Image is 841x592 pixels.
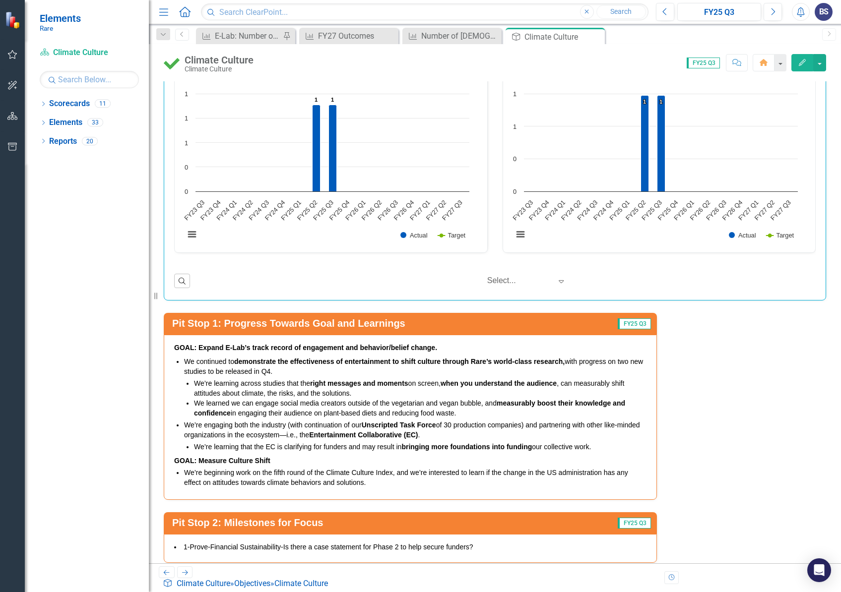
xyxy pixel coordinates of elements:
[174,457,270,465] strong: GOAL: Measure Culture Shift
[185,139,188,147] text: 1
[185,188,188,195] text: 0
[776,232,794,239] text: Target
[643,99,646,105] text: 1
[524,31,602,43] div: Climate Culture
[184,420,647,440] li: We’re engaging both the industry (with continuation of our of 30 production companies) and partne...
[720,198,744,222] text: FY26 Q4
[318,30,396,42] div: FY27 Outcomes
[177,579,230,588] a: Climate Culture
[328,198,351,222] text: FY25 Q4
[344,198,367,222] text: FY26 Q1
[296,198,319,222] text: FY25 Q2
[687,58,720,68] span: FY25 Q3
[410,232,428,239] text: Actual
[185,90,188,98] text: 1
[508,89,811,250] div: Chart. Highcharts interactive chart.
[302,30,396,42] a: FY27 Outcomes
[40,12,81,24] span: Elements
[672,198,696,222] text: FY26 Q1
[681,6,758,18] div: FY25 Q3
[95,100,111,108] div: 11
[511,198,534,222] text: FY23 Q3
[624,198,647,222] text: FY25 Q2
[185,55,254,65] div: Climate Culture
[618,518,651,529] span: FY25 Q3
[263,198,287,222] text: FY24 Q4
[736,198,760,222] text: FY27 Q1
[400,232,428,239] button: Show Actual
[596,5,646,19] button: Search
[514,228,527,241] button: View chart menu, Chart
[656,198,679,222] text: FY25 Q4
[199,198,222,222] text: FY23 Q4
[362,421,436,429] strong: Unscripted Task Force
[640,198,663,222] text: FY25 Q3
[401,443,532,451] strong: bringing more foundations into funding
[376,198,399,222] text: FY26 Q3
[198,30,280,42] a: E-Lab: Number of Active Partners
[194,442,647,452] li: We’re learning that the EC is clarifying for funders and may result in our collective work.
[738,232,756,239] text: Actual
[331,97,334,103] text: 1
[513,155,516,163] text: 0
[185,115,188,122] text: 1
[532,94,790,192] g: Actual, series 1 of 2. Bar series with 17 bars.
[183,198,206,222] text: FY23 Q3
[180,89,474,250] svg: Interactive chart
[659,99,662,105] text: 1
[174,344,437,352] strong: GOAL: Expand E-Lab’s track record of engagement and behavior/belief change.
[49,117,82,128] a: Elements
[513,90,516,98] text: 1
[180,89,482,250] div: Chart. Highcharts interactive chart.
[40,47,139,59] a: Climate Culture
[408,198,432,222] text: FY27 Q1
[310,379,408,387] strong: right messages and moments
[40,24,81,32] small: Rare
[274,579,328,588] div: Climate Culture
[677,3,762,21] button: FY25 Q3
[201,3,648,21] input: Search ClearPoint...
[172,517,563,528] h3: Pit Stop 2: Milestones for Focus
[279,198,303,222] text: FY25 Q1
[49,98,90,110] a: Scorecards
[194,378,647,398] li: We’re learning across studies that the on screen, , can measurably shift attitudes about climate,...
[40,71,139,88] input: Search Below...
[329,105,337,191] path: FY25 Q3, 0.886. Actual.
[309,431,418,439] strong: Entertainment Collaborative (EC)
[438,232,466,239] button: Show Target
[815,3,833,21] button: BS
[705,198,728,222] text: FY26 Q3
[87,118,103,127] div: 33
[163,578,332,590] div: » »
[807,558,831,582] div: Open Intercom Messenger
[215,30,280,42] div: E-Lab: Number of Active Partners
[194,398,647,418] li: We learned we can engage social media creators outside of the vegetarian and vegan bubble, and in...
[172,318,590,329] h3: Pit Stop 1: Progress Towards Goal and Learnings
[184,543,473,551] span: 1-Prove-Financial Sustainability-Is there a case statement for Phase 2 to help secure funders?
[405,30,499,42] a: Number of [DEMOGRAPHIC_DATA] engaged
[641,95,648,191] path: FY25 Q2, 0.736. Actual.
[657,95,665,191] path: FY25 Q3, 0.736. Actual.
[769,198,792,222] text: FY27 Q3
[729,232,756,239] button: Show Actual
[688,198,712,222] text: FY26 Q2
[513,123,516,130] text: 1
[164,55,180,71] img: At or Above Target
[49,136,77,147] a: Reports
[5,11,22,28] img: ClearPoint Strategy
[82,137,98,145] div: 20
[610,7,632,15] span: Search
[185,164,188,171] text: 0
[234,357,565,365] strong: demonstrate the effectiveness of entertainment to shift culture through Rare’s world-class research,
[360,198,384,222] text: FY26 Q2
[231,198,255,222] text: FY24 Q2
[194,399,625,417] strong: boost their knowledge and confidence
[421,30,499,42] div: Number of [DEMOGRAPHIC_DATA] engaged
[527,198,550,222] text: FY23 Q4
[576,198,599,222] text: FY24 Q3
[392,198,415,222] text: FY26 Q4
[608,198,631,222] text: FY25 Q1
[753,198,776,222] text: FY27 Q2
[185,65,254,73] div: Climate Culture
